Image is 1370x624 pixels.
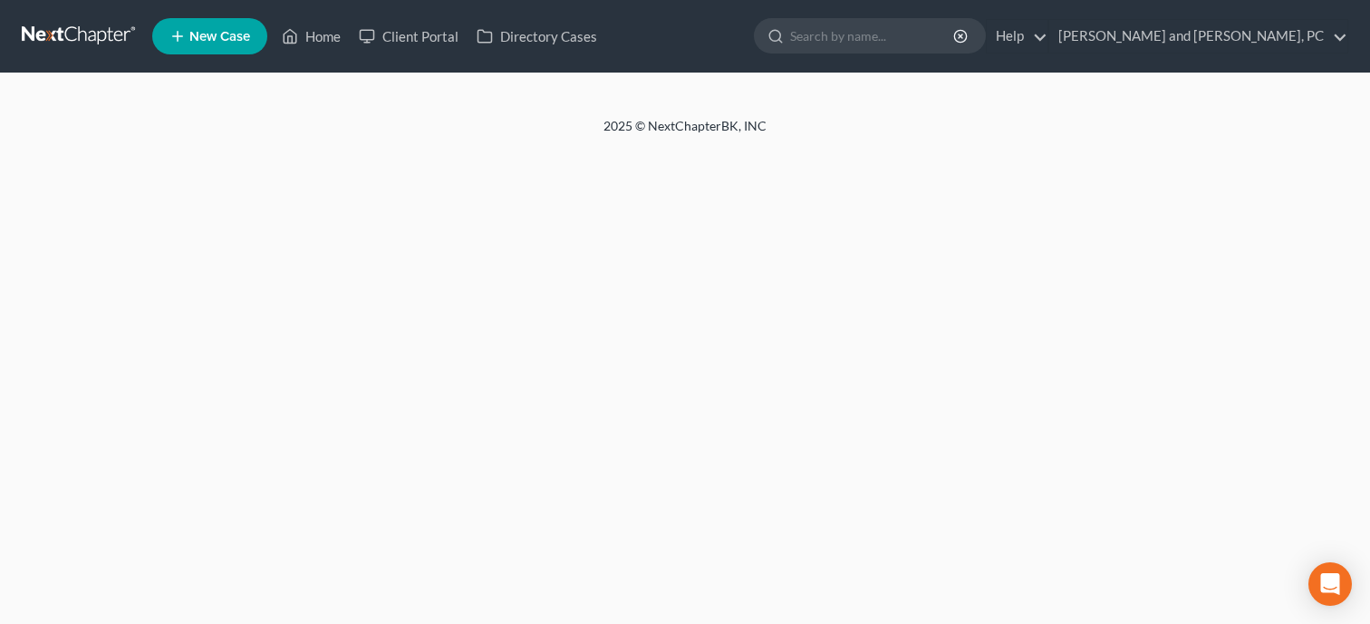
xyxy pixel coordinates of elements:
[350,20,468,53] a: Client Portal
[790,19,956,53] input: Search by name...
[1308,562,1352,606] div: Open Intercom Messenger
[189,30,250,44] span: New Case
[169,117,1201,150] div: 2025 © NextChapterBK, INC
[468,20,606,53] a: Directory Cases
[1049,20,1347,53] a: [PERSON_NAME] and [PERSON_NAME], PC
[273,20,350,53] a: Home
[987,20,1047,53] a: Help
